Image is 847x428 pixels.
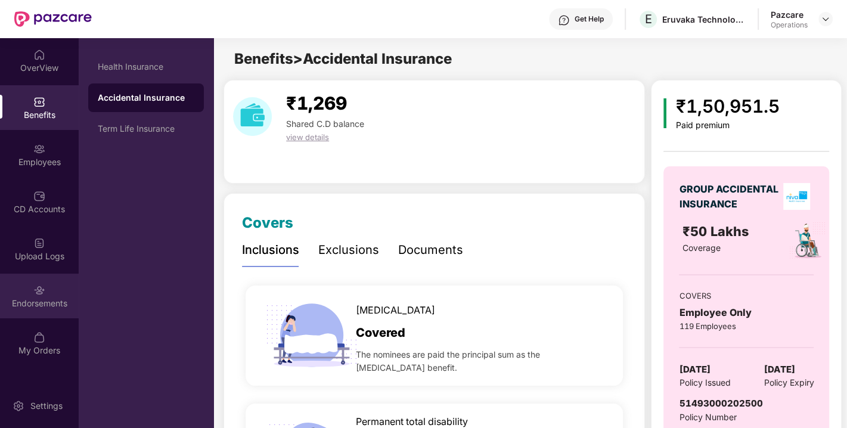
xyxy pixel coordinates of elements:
[33,190,45,202] img: svg+xml;base64,PHN2ZyBpZD0iQ0RfQWNjb3VudHMiIGRhdGEtbmFtZT0iQ0QgQWNjb3VudHMiIHhtbG5zPSJodHRwOi8vd3...
[98,92,194,104] div: Accidental Insurance
[679,305,814,320] div: Employee Only
[663,98,666,128] img: icon
[318,241,379,259] div: Exclusions
[13,400,24,412] img: svg+xml;base64,PHN2ZyBpZD0iU2V0dGluZy0yMHgyMCIgeG1sbnM9Imh0dHA6Ly93d3cudzMub3JnLzIwMDAvc3ZnIiB3aW...
[27,400,66,412] div: Settings
[98,62,194,72] div: Health Insurance
[682,224,752,239] span: ₹50 Lakhs
[262,286,362,386] img: icon
[679,398,762,409] span: 51493000202500
[356,324,405,342] span: Covered
[33,284,45,296] img: svg+xml;base64,PHN2ZyBpZD0iRW5kb3JzZW1lbnRzIiB4bWxucz0iaHR0cDovL3d3dy53My5vcmcvMjAwMC9zdmciIHdpZH...
[33,96,45,108] img: svg+xml;base64,PHN2ZyBpZD0iQmVuZWZpdHMiIHhtbG5zPSJodHRwOi8vd3d3LnczLm9yZy8yMDAwL3N2ZyIgd2lkdGg9Ij...
[14,11,92,27] img: New Pazcare Logo
[679,320,814,332] div: 119 Employees
[682,243,721,253] span: Coverage
[286,119,364,129] span: Shared C.D balance
[234,50,452,67] span: Benefits > Accidental Insurance
[558,14,570,26] img: svg+xml;base64,PHN2ZyBpZD0iSGVscC0zMngzMiIgeG1sbnM9Imh0dHA6Ly93d3cudzMub3JnLzIwMDAvc3ZnIiB3aWR0aD...
[242,212,293,234] div: Covers
[679,412,736,422] span: Policy Number
[356,303,435,318] span: [MEDICAL_DATA]
[33,143,45,155] img: svg+xml;base64,PHN2ZyBpZD0iRW1wbG95ZWVzIiB4bWxucz0iaHR0cDovL3d3dy53My5vcmcvMjAwMC9zdmciIHdpZHRoPS...
[645,12,652,26] span: E
[771,9,808,20] div: Pazcare
[679,290,814,302] div: COVERS
[356,348,607,374] span: The nominees are paid the principal sum as the [MEDICAL_DATA] benefit.
[788,221,827,260] img: policyIcon
[286,132,329,142] span: view details
[821,14,830,24] img: svg+xml;base64,PHN2ZyBpZD0iRHJvcGRvd24tMzJ4MzIiIHhtbG5zPSJodHRwOi8vd3d3LnczLm9yZy8yMDAwL3N2ZyIgd2...
[679,376,730,389] span: Policy Issued
[676,120,780,131] div: Paid premium
[764,376,814,389] span: Policy Expiry
[783,183,810,210] img: insurerLogo
[98,124,194,134] div: Term Life Insurance
[33,237,45,249] img: svg+xml;base64,PHN2ZyBpZD0iVXBsb2FkX0xvZ3MiIGRhdGEtbmFtZT0iVXBsb2FkIExvZ3MiIHhtbG5zPSJodHRwOi8vd3...
[764,362,795,377] span: [DATE]
[771,20,808,30] div: Operations
[286,92,347,114] span: ₹1,269
[242,241,299,259] div: Inclusions
[398,241,463,259] div: Documents
[676,92,780,120] div: ₹1,50,951.5
[662,14,746,25] div: Eruvaka Technologies Private Limited
[575,14,604,24] div: Get Help
[233,97,272,136] img: download
[679,182,780,212] div: GROUP ACCIDENTAL INSURANCE
[33,331,45,343] img: svg+xml;base64,PHN2ZyBpZD0iTXlfT3JkZXJzIiBkYXRhLW5hbWU9Ik15IE9yZGVycyIgeG1sbnM9Imh0dHA6Ly93d3cudz...
[679,362,710,377] span: [DATE]
[33,49,45,61] img: svg+xml;base64,PHN2ZyBpZD0iSG9tZSIgeG1sbnM9Imh0dHA6Ly93d3cudzMub3JnLzIwMDAvc3ZnIiB3aWR0aD0iMjAiIG...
